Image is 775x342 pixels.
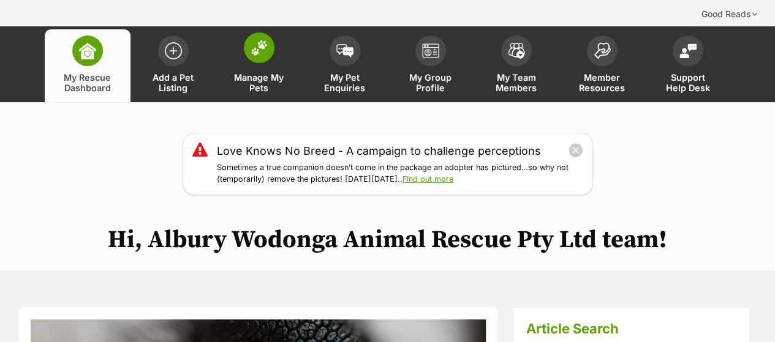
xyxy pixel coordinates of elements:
span: Manage My Pets [232,72,287,93]
span: My Pet Enquiries [317,72,372,93]
span: Member Resources [575,72,630,93]
img: group-profile-icon-3fa3cf56718a62981997c0bc7e787c4b2cf8bcc04b72c1350f741eb67cf2f40e.svg [422,43,439,58]
a: Add a Pet Listing [130,29,216,102]
img: add-pet-listing-icon-0afa8454b4691262ce3f59096e99ab1cd57d4a30225e0717b998d2c9b9846f56.svg [165,42,182,59]
a: Find out more [403,174,453,184]
img: pet-enquiries-icon-7e3ad2cf08bfb03b45e93fb7055b45f3efa6380592205ae92323e6603595dc1f.svg [336,44,353,58]
a: My Group Profile [388,29,474,102]
div: Good Reads [693,2,766,26]
img: team-members-icon-5396bd8760b3fe7c0b43da4ab00e1e3bb1a5d9ba89233759b79545d2d3fc5d0d.svg [508,43,525,59]
img: dashboard-icon-eb2f2d2d3e046f16d808141f083e7271f6b2e854fb5c12c21221c1fb7104beca.svg [79,42,96,59]
a: My Pet Enquiries [302,29,388,102]
span: My Group Profile [403,72,458,93]
span: Support Help Desk [660,72,716,93]
span: My Team Members [489,72,544,93]
a: Manage My Pets [216,29,302,102]
a: My Rescue Dashboard [45,29,130,102]
span: My Rescue Dashboard [60,72,115,93]
h3: Article Search [526,320,736,337]
a: Support Help Desk [645,29,731,102]
img: member-resources-icon-8e73f808a243e03378d46382f2149f9095a855e16c252ad45f914b54edf8863c.svg [594,42,611,59]
a: My Team Members [474,29,559,102]
p: Sometimes a true companion doesn’t come in the package an adopter has pictured…so why not (tempor... [217,162,583,185]
button: close [568,143,583,158]
img: help-desk-icon-fdf02630f3aa405de69fd3d07c3f3aa587a6932b1a1747fa1d2bba05be0121f9.svg [679,43,697,58]
span: Add a Pet Listing [146,72,201,93]
a: Love Knows No Breed - A campaign to challenge perceptions [217,143,541,159]
img: manage-my-pets-icon-02211641906a0b7f246fdf0571729dbe1e7629f14944591b6c1af311fb30b64b.svg [251,40,268,56]
a: Member Resources [559,29,645,102]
